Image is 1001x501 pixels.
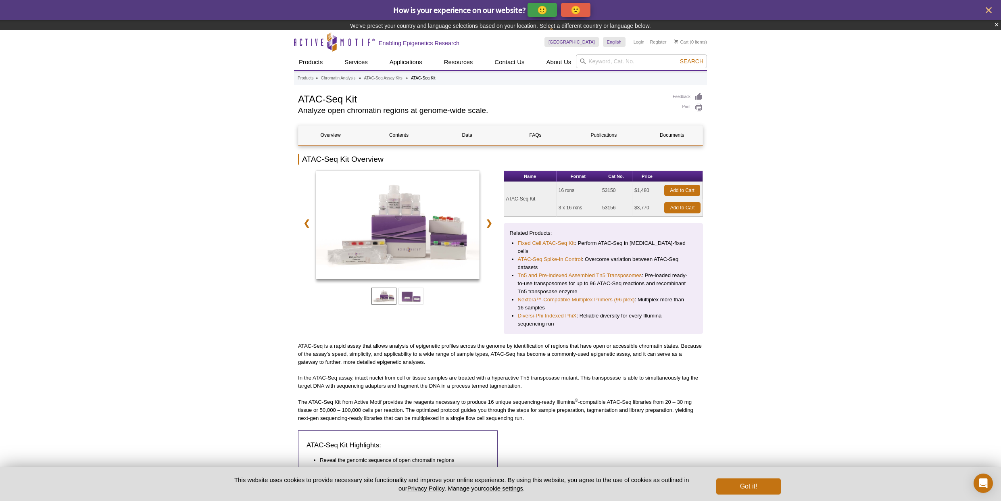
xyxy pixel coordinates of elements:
a: Diversi-Phi Indexed PhiX [518,312,577,320]
li: » [359,76,361,80]
td: 53156 [600,199,632,217]
a: Contents [367,125,431,145]
a: Overview [298,125,363,145]
th: Format [557,171,600,182]
th: Price [632,171,662,182]
a: Fixed Cell ATAC-Seq Kit [518,239,575,247]
a: Tn5 and Pre-indexed Assembled Tn5 Transposomes [518,271,642,280]
button: Search [678,58,706,65]
a: FAQs [503,125,567,145]
a: ❮ [298,214,315,232]
td: ATAC-Seq Kit [504,182,557,217]
a: Applications [385,54,427,70]
a: Chromatin Analysis [321,75,356,82]
button: cookie settings [483,485,523,492]
a: ATAC-Seq Assay Kits [364,75,402,82]
h2: Analyze open chromatin regions at genome-wide scale. [298,107,665,114]
p: The ATAC-Seq Kit from Active Motif provides the reagents necessary to produce 16 unique sequencin... [298,398,703,422]
h2: Enabling Epigenetics Research [379,40,459,47]
a: Register [650,39,666,45]
td: 3 x 16 rxns [557,199,600,217]
li: | [646,37,648,47]
li: : Perform ATAC-Seq in [MEDICAL_DATA]-fixed cells [518,239,689,255]
p: 🙁 [571,5,581,15]
h1: ATAC-Seq Kit [298,92,665,104]
a: ❯ [480,214,498,232]
a: English [603,37,626,47]
img: Your Cart [674,40,678,44]
span: How is your experience on our website? [393,5,526,15]
button: × [994,20,999,29]
div: Open Intercom Messenger [974,474,993,493]
a: Products [294,54,327,70]
input: Keyword, Cat. No. [576,54,707,68]
button: close [984,5,994,15]
li: : Pre-loaded ready-to-use transposomes for up to 96 ATAC-Seq reactions and recombinant Tn5 transp... [518,271,689,296]
a: Feedback [673,92,703,101]
a: Nextera™-Compatible Multiplex Primers (96 plex) [518,296,635,304]
td: 53150 [600,182,632,199]
a: Products [298,75,313,82]
th: Name [504,171,557,182]
h2: ATAC-Seq Kit Overview [298,154,703,165]
h3: ATAC-Seq Kit Highlights: [307,440,489,450]
li: » [406,76,408,80]
p: This website uses cookies to provide necessary site functionality and improve your online experie... [220,476,703,493]
li: : Multiplex more than 16 samples [518,296,689,312]
th: Cat No. [600,171,632,182]
td: $3,770 [632,199,662,217]
a: Add to Cart [664,202,701,213]
a: ATAC-Seq Kit [316,171,480,282]
p: Related Products: [510,229,697,237]
li: » [315,76,318,80]
li: : Overcome variation between ATAC-Seq datasets [518,255,689,271]
a: Add to Cart [664,185,700,196]
td: 16 rxns [557,182,600,199]
a: [GEOGRAPHIC_DATA] [544,37,599,47]
a: Data [435,125,499,145]
img: ATAC-Seq Kit [316,171,480,280]
p: ATAC-Seq is a rapid assay that allows analysis of epigenetic profiles across the genome by identi... [298,342,703,366]
img: Change Here [549,26,571,45]
li: ATAC-Seq Kit [411,76,436,80]
li: Reveal the genomic sequence of open chromatin regions [320,456,481,464]
button: Got it! [716,478,781,495]
a: Services [340,54,373,70]
td: $1,480 [632,182,662,199]
p: In the ATAC-Seq assay, intact nuclei from cell or tissue samples are treated with a hyperactive T... [298,374,703,390]
a: Print [673,103,703,112]
a: Publications [571,125,636,145]
a: Cart [674,39,688,45]
a: Resources [439,54,478,70]
li: : Reliable diversity for every Illumina sequencing run [518,312,689,328]
a: Login [634,39,644,45]
a: Privacy Policy [407,485,444,492]
sup: ® [575,398,578,403]
a: Contact Us [490,54,529,70]
span: Search [680,58,703,65]
a: Documents [640,125,704,145]
li: Yields next-gen sequencing-ready libraries in hours [320,466,481,474]
li: (0 items) [674,37,707,47]
a: ATAC-Seq Spike-In Control [518,255,582,263]
a: About Us [542,54,576,70]
p: 🙂 [537,5,547,15]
